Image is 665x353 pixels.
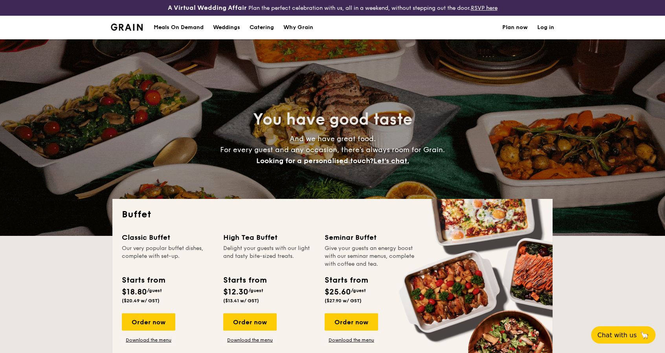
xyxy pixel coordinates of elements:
[256,156,373,165] span: Looking for a personalised touch?
[208,16,245,39] a: Weddings
[502,16,528,39] a: Plan now
[122,337,175,343] a: Download the menu
[245,16,279,39] a: Catering
[325,245,417,268] div: Give your guests an energy boost with our seminar menus, complete with coffee and tea.
[213,16,240,39] div: Weddings
[373,156,409,165] span: Let's chat.
[111,3,554,13] div: Plan the perfect celebration with us, all in a weekend, without stepping out the door.
[325,298,362,303] span: ($27.90 w/ GST)
[325,287,351,297] span: $25.60
[122,287,147,297] span: $18.80
[168,3,247,13] h4: A Virtual Wedding Affair
[223,337,277,343] a: Download the menu
[223,245,315,268] div: Delight your guests with our light and tasty bite-sized treats.
[154,16,204,39] div: Meals On Demand
[122,274,165,286] div: Starts from
[122,232,214,243] div: Classic Buffet
[325,337,378,343] a: Download the menu
[223,232,315,243] div: High Tea Buffet
[471,5,498,11] a: RSVP here
[122,208,543,221] h2: Buffet
[279,16,318,39] a: Why Grain
[640,331,649,340] span: 🦙
[537,16,554,39] a: Log in
[250,16,274,39] h1: Catering
[325,232,417,243] div: Seminar Buffet
[325,274,367,286] div: Starts from
[253,110,412,129] span: You have good taste
[147,288,162,293] span: /guest
[223,298,259,303] span: ($13.41 w/ GST)
[223,287,248,297] span: $12.30
[111,24,143,31] img: Grain
[248,288,263,293] span: /guest
[325,313,378,331] div: Order now
[223,313,277,331] div: Order now
[591,326,656,344] button: Chat with us🦙
[220,134,445,165] span: And we have great food. For every guest and any occasion, there’s always room for Grain.
[597,331,637,339] span: Chat with us
[122,245,214,268] div: Our very popular buffet dishes, complete with set-up.
[283,16,313,39] div: Why Grain
[351,288,366,293] span: /guest
[149,16,208,39] a: Meals On Demand
[111,24,143,31] a: Logotype
[122,298,160,303] span: ($20.49 w/ GST)
[122,313,175,331] div: Order now
[223,274,266,286] div: Starts from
